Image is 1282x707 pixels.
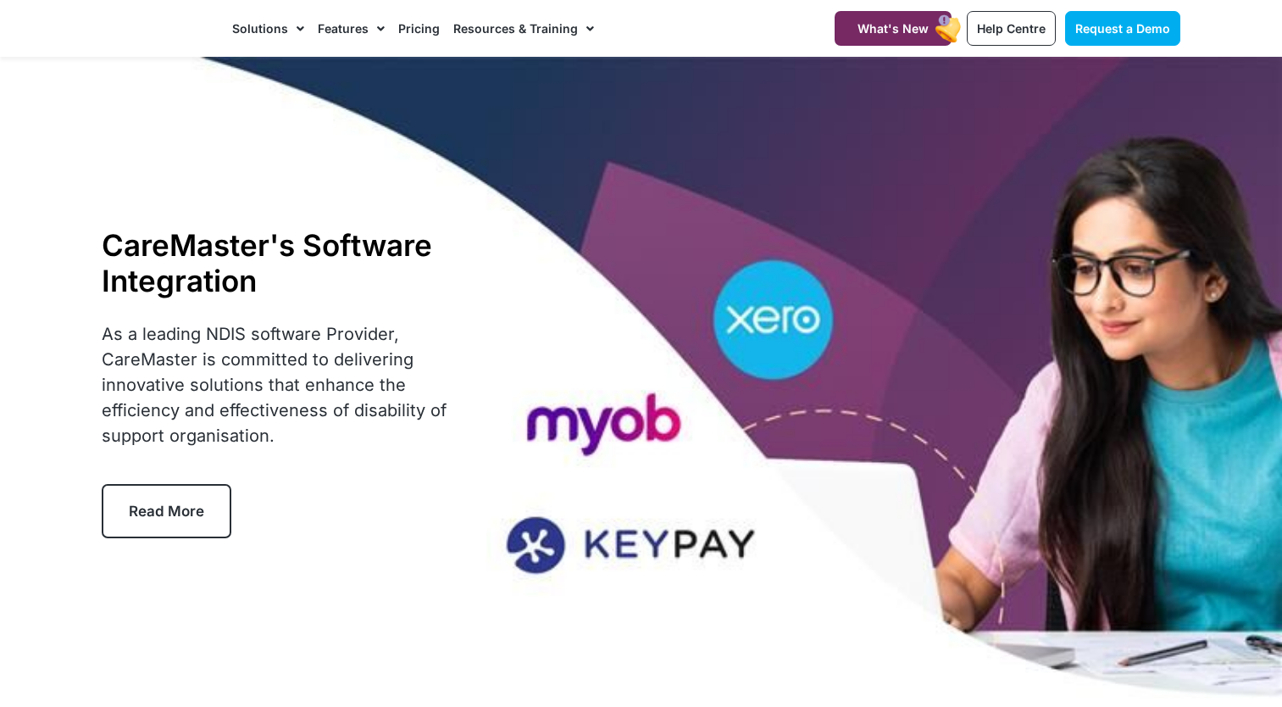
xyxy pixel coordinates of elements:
[102,484,231,538] a: Read More
[857,21,929,36] span: What's New
[967,11,1056,46] a: Help Centre
[129,503,204,520] span: Read More
[1075,21,1170,36] span: Request a Demo
[101,16,215,42] img: CareMaster Logo
[1065,11,1180,46] a: Request a Demo
[102,321,469,448] p: As a leading NDIS software Provider, CareMaster is committed to delivering innovative solutions t...
[835,11,952,46] a: What's New
[102,227,469,298] h1: CareMaster's Software Integration
[977,21,1046,36] span: Help Centre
